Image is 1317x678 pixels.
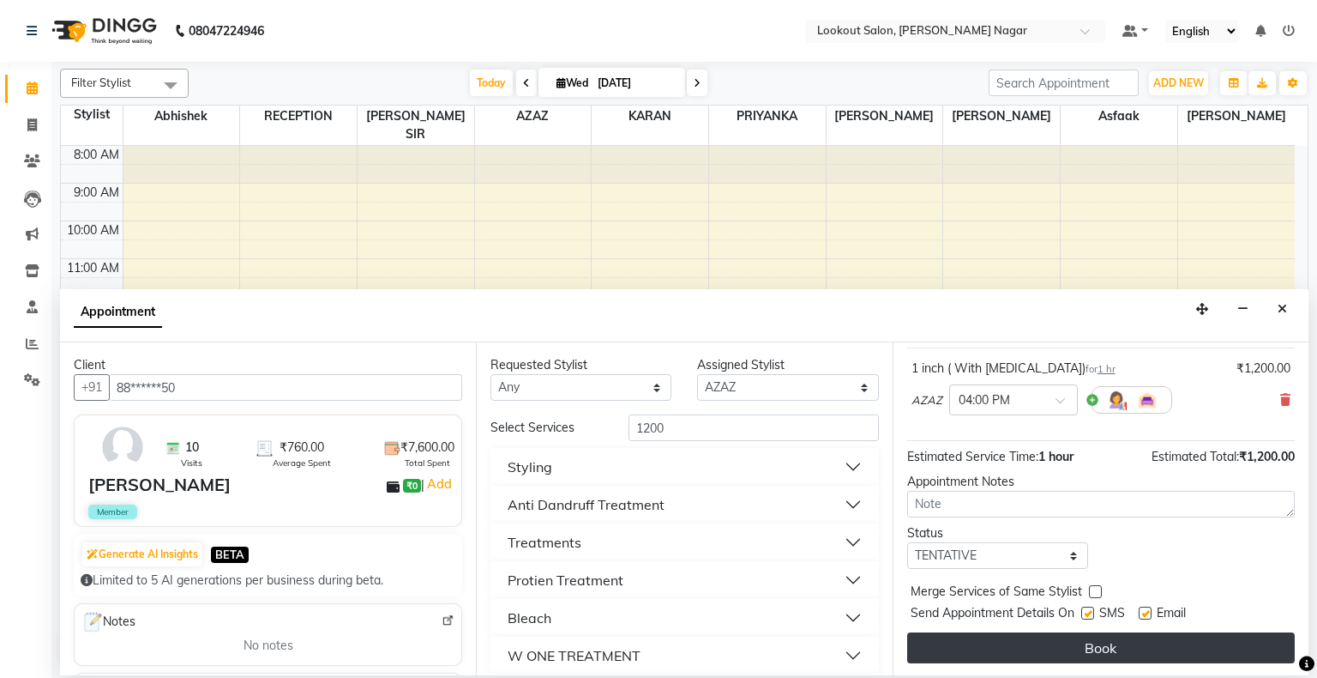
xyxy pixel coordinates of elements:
span: Send Appointment Details On [911,604,1074,626]
span: kARAN [592,106,708,127]
span: Asfaak [1061,106,1177,127]
span: AZAZ [475,106,592,127]
span: Notes [81,611,135,633]
span: [PERSON_NAME] [1178,106,1295,127]
small: for [1085,363,1116,375]
span: Today [470,70,513,96]
img: Interior.png [1137,390,1158,410]
span: [PERSON_NAME] [827,106,943,127]
div: Requested Stylist [490,356,671,374]
span: SMS [1099,604,1125,626]
img: avatar [98,422,147,472]
span: Estimated Service Time: [907,449,1038,464]
div: ₹1,200.00 [1236,360,1290,378]
span: PRIYANKA [709,106,826,127]
span: Wed [552,76,592,89]
div: 8:00 AM [70,146,123,164]
button: Protien Treatment [497,565,871,596]
button: Styling [497,451,871,482]
button: Close [1270,296,1295,323]
span: ₹760.00 [280,439,324,457]
div: 10:00 AM [63,221,123,239]
span: abhishek [123,106,240,127]
img: Hairdresser.png [1106,390,1127,410]
input: Search by Name/Mobile/Email/Code [109,374,462,401]
b: 08047224946 [189,7,264,55]
span: Estimated Total: [1152,449,1239,464]
button: Bleach [497,602,871,633]
span: Average Spent [273,457,331,469]
button: Treatments [497,527,871,558]
div: 1 inch ( With [MEDICAL_DATA]) [911,360,1116,378]
div: Client [74,356,462,374]
button: W ONE TREATMENT [497,640,871,671]
button: Book [907,633,1295,663]
div: Limited to 5 AI generations per business during beta. [81,572,455,590]
span: Total Spent [405,457,450,469]
span: Merge Services of Same Stylist [911,583,1082,604]
button: +91 [74,374,110,401]
span: AZAZ [911,392,942,409]
div: [PERSON_NAME] [88,472,231,498]
input: 2025-09-03 [592,70,678,96]
div: 11:00 AM [63,259,123,277]
span: Filter Stylist [71,76,131,89]
div: Stylist [61,106,123,124]
a: Add [424,474,454,494]
span: | [421,474,454,494]
img: logo [44,7,161,55]
span: 1 hr [1097,363,1116,375]
div: Assigned Stylist [697,356,878,374]
div: Treatments [508,532,581,553]
div: Status [907,524,1088,542]
span: [PERSON_NAME] [943,106,1060,127]
input: Search Appointment [989,70,1139,96]
span: No notes [244,637,293,655]
span: [PERSON_NAME] SIR [358,106,474,145]
div: 9:00 AM [70,184,123,202]
div: Protien Treatment [508,570,623,590]
span: ₹1,200.00 [1239,449,1295,464]
span: BETA [211,547,249,563]
input: Search by service name [628,415,879,441]
button: Generate AI Insights [82,542,202,566]
div: Select Services [478,419,616,437]
div: W ONE TREATMENT [508,645,640,666]
span: ₹0 [403,479,421,493]
span: ADD NEW [1153,76,1204,89]
span: Visits [181,457,202,469]
span: 10 [185,439,199,457]
button: ADD NEW [1149,71,1208,95]
span: RECEPTION [240,106,357,127]
span: 1 hour [1038,449,1073,464]
span: Appointment [74,297,162,328]
div: Bleach [508,608,551,628]
span: Email [1157,604,1186,626]
div: Styling [508,457,552,477]
span: Member [88,505,137,519]
div: Appointment Notes [907,473,1295,491]
button: Anti Dandruff Treatment [497,489,871,520]
span: ₹7,600.00 [400,439,454,457]
div: Anti Dandruff Treatment [508,494,665,515]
